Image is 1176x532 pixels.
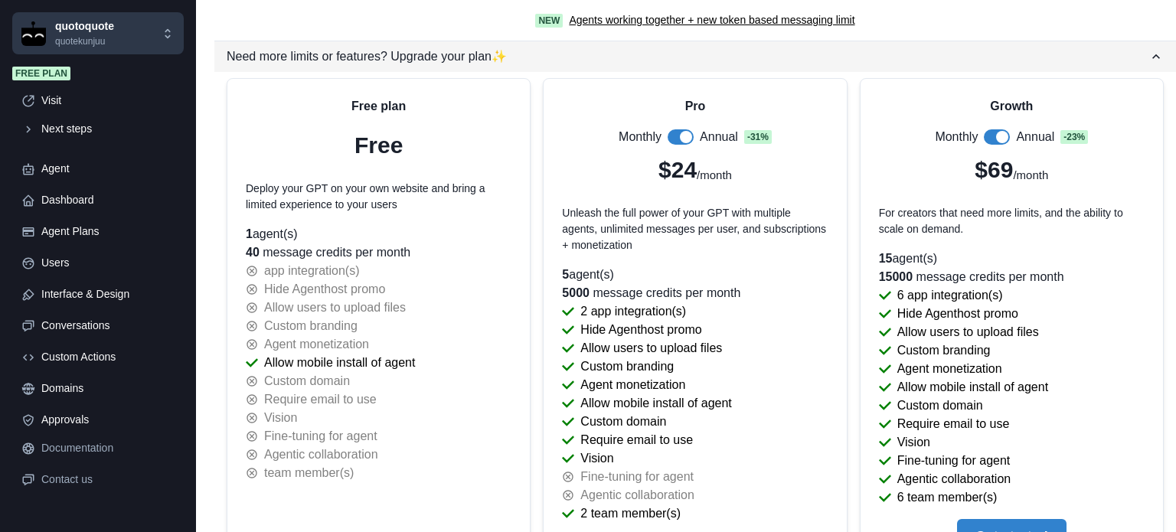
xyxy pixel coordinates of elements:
[569,12,854,28] a: Agents working together + new token based messaging limit
[562,268,569,281] span: 5
[41,412,175,428] div: Approvals
[935,128,978,146] p: Monthly
[55,18,114,34] p: quotoquote
[685,97,706,116] p: Pro
[619,128,661,146] p: Monthly
[246,243,511,262] p: message credits per month
[41,93,175,109] div: Visit
[264,372,350,390] p: Custom domain
[580,357,674,376] p: Custom branding
[264,390,377,409] p: Require email to use
[879,250,1145,268] p: agent(s)
[580,339,722,357] p: Allow users to upload files
[562,266,828,284] p: agent(s)
[41,224,175,240] div: Agent Plans
[897,433,930,452] p: Vision
[897,397,983,415] p: Custom domain
[580,302,686,321] p: 2 app integration(s)
[580,376,685,394] p: Agent monetization
[264,409,297,427] p: Vision
[1013,167,1048,184] p: /month
[41,349,175,365] div: Custom Actions
[897,452,1011,470] p: Fine-tuning for agent
[1016,128,1054,146] p: Annual
[897,286,1003,305] p: 6 app integration(s)
[658,152,697,187] p: $24
[351,97,406,116] p: Free plan
[580,321,701,339] p: Hide Agenthost promo
[41,318,175,334] div: Conversations
[41,255,175,271] div: Users
[246,225,511,243] p: agent(s)
[12,434,184,462] a: Documentation
[897,378,1048,397] p: Allow mobile install of agent
[697,167,732,184] p: /month
[41,380,175,397] div: Domains
[41,161,175,177] div: Agent
[264,317,358,335] p: Custom branding
[580,413,666,431] p: Custom domain
[12,12,184,54] button: Chakra UIquotoquotequotekunjuu
[562,286,590,299] span: 5000
[580,394,731,413] p: Allow mobile install of agent
[562,284,828,302] p: message credits per month
[879,268,1145,286] p: message credits per month
[264,427,377,446] p: Fine-tuning for agent
[879,270,913,283] span: 15000
[41,286,175,302] div: Interface & Design
[879,252,893,265] span: 15
[1060,130,1088,144] span: - 23 %
[41,192,175,208] div: Dashboard
[264,354,415,372] p: Allow mobile install of agent
[214,41,1176,72] button: Need more limits or features? Upgrade your plan✨
[580,449,613,468] p: Vision
[41,440,175,456] div: Documentation
[55,34,114,48] p: quotekunjuu
[21,21,46,46] img: Chakra UI
[354,128,403,162] p: Free
[246,227,253,240] span: 1
[264,464,354,482] p: team member(s)
[897,415,1010,433] p: Require email to use
[580,486,694,504] p: Agentic collaboration
[879,205,1145,237] p: For creators that need more limits, and the ability to scale on demand.
[897,360,1002,378] p: Agent monetization
[562,205,828,253] p: Unleash the full power of your GPT with multiple agents, unlimited messages per user, and subscri...
[12,67,70,80] span: Free plan
[700,128,738,146] p: Annual
[990,97,1033,116] p: Growth
[580,468,694,486] p: Fine-tuning for agent
[897,470,1011,488] p: Agentic collaboration
[975,152,1013,187] p: $69
[264,299,406,317] p: Allow users to upload files
[897,341,991,360] p: Custom branding
[246,181,511,213] p: Deploy your GPT on your own website and bring a limited experience to your users
[897,305,1018,323] p: Hide Agenthost promo
[41,472,175,488] div: Contact us
[264,335,369,354] p: Agent monetization
[897,488,998,507] p: 6 team member(s)
[897,323,1039,341] p: Allow users to upload files
[580,431,693,449] p: Require email to use
[264,446,378,464] p: Agentic collaboration
[264,262,360,280] p: app integration(s)
[41,121,175,137] div: Next steps
[744,130,772,144] span: - 31 %
[246,246,260,259] span: 40
[535,14,563,28] span: New
[264,280,385,299] p: Hide Agenthost promo
[580,504,681,523] p: 2 team member(s)
[227,47,1148,66] div: Need more limits or features? Upgrade your plan ✨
